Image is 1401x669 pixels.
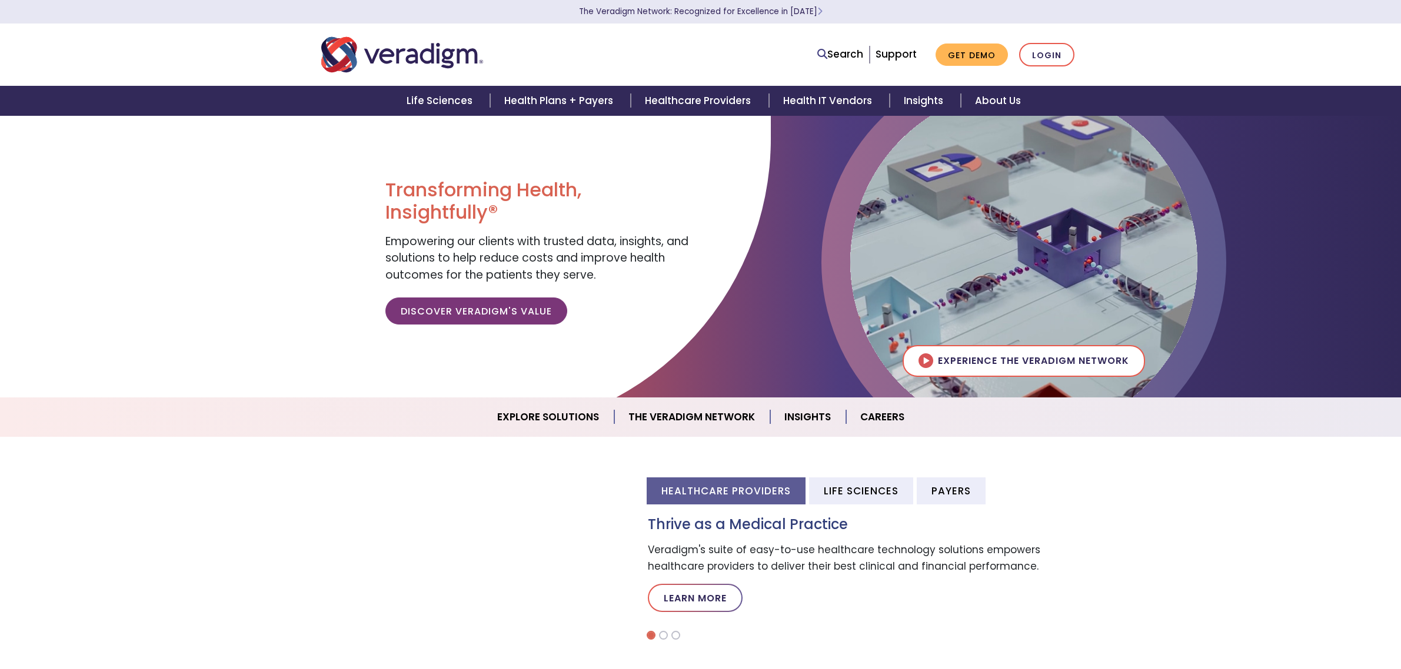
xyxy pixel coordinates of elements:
[876,47,917,61] a: Support
[817,46,863,62] a: Search
[770,402,846,432] a: Insights
[647,477,806,504] li: Healthcare Providers
[936,44,1008,66] a: Get Demo
[648,584,743,612] a: Learn More
[817,6,823,17] span: Learn More
[917,477,986,504] li: Payers
[1019,43,1074,67] a: Login
[385,297,567,325] a: Discover Veradigm's Value
[614,402,770,432] a: The Veradigm Network
[809,477,913,504] li: Life Sciences
[483,402,614,432] a: Explore Solutions
[961,86,1035,116] a: About Us
[846,402,919,432] a: Careers
[490,86,631,116] a: Health Plans + Payers
[890,86,961,116] a: Insights
[769,86,890,116] a: Health IT Vendors
[579,6,823,17] a: The Veradigm Network: Recognized for Excellence in [DATE]Learn More
[385,179,691,224] h1: Transforming Health, Insightfully®
[648,516,1080,533] h3: Thrive as a Medical Practice
[648,542,1080,574] p: Veradigm's suite of easy-to-use healthcare technology solutions empowers healthcare providers to ...
[321,35,483,74] img: Veradigm logo
[631,86,768,116] a: Healthcare Providers
[385,233,688,283] span: Empowering our clients with trusted data, insights, and solutions to help reduce costs and improv...
[392,86,490,116] a: Life Sciences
